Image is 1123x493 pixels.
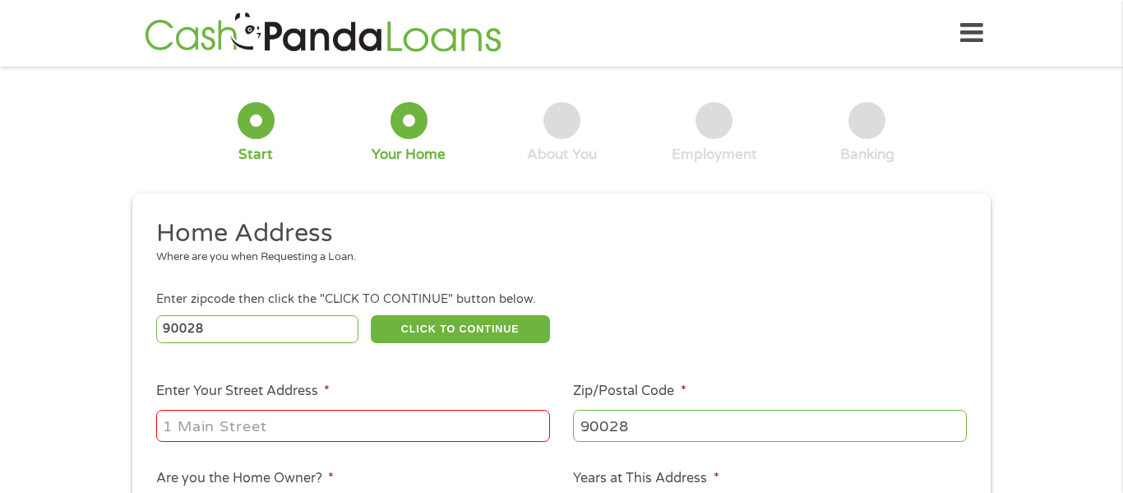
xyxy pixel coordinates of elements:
div: Banking [840,146,894,164]
div: Where are you when Requesting a Loan. [156,249,955,266]
input: 1 Main Street [156,410,550,441]
div: Employment [672,146,757,164]
label: Are you the Home Owner? [156,470,334,487]
div: Your Home [372,146,446,164]
div: About You [527,146,597,164]
label: Enter Your Street Address [156,383,330,400]
input: Enter Zipcode (e.g 01510) [156,315,359,343]
img: GetLoanNow Logo [140,10,506,57]
button: CLICK TO CONTINUE [371,315,550,343]
label: Years at This Address [573,470,719,487]
div: Enter zipcode then click the "CLICK TO CONTINUE" button below. [156,291,967,309]
div: Start [238,146,273,164]
h2: Home Address [156,217,955,250]
label: Zip/Postal Code [573,383,686,400]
